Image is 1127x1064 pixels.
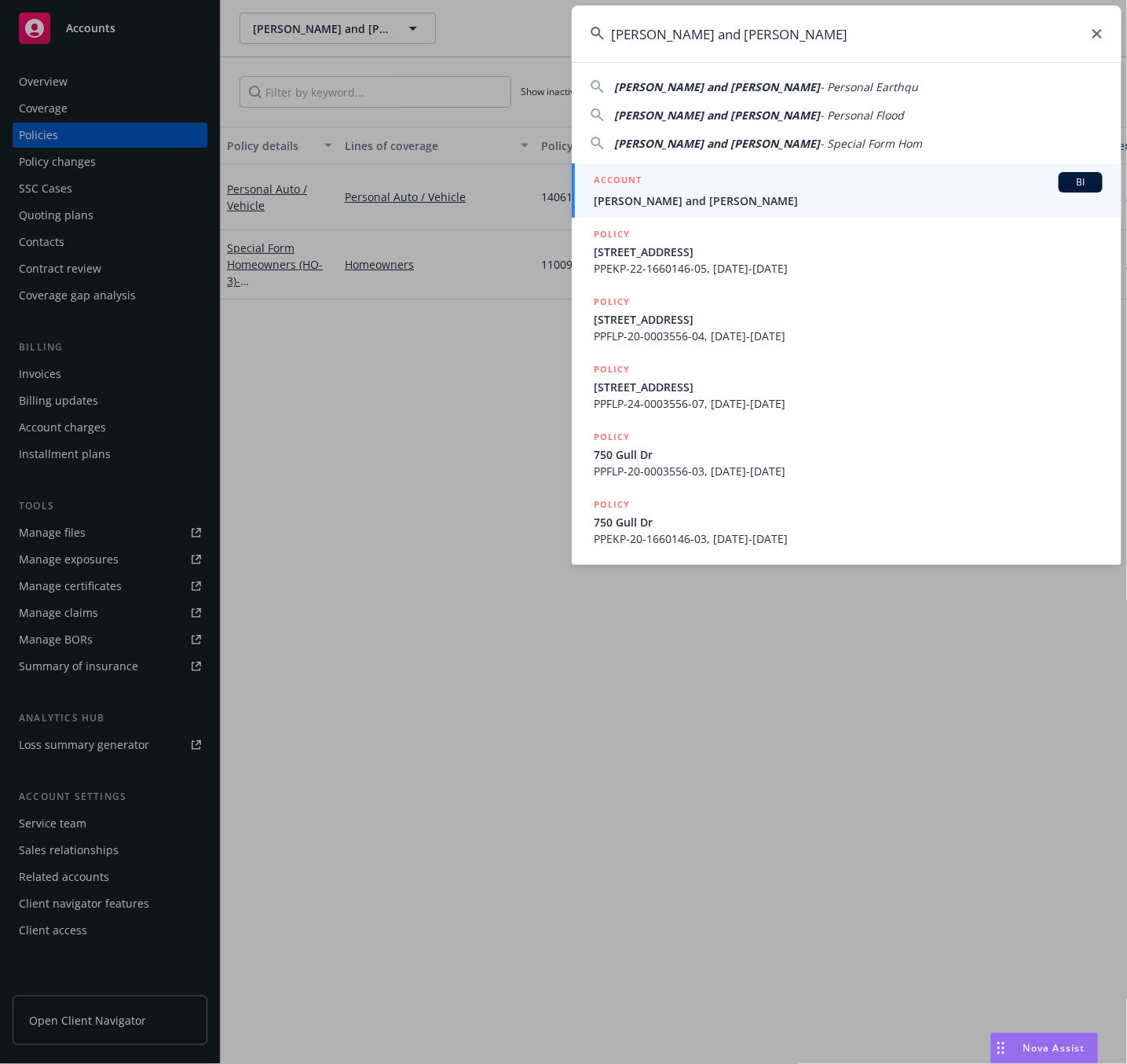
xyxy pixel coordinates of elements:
span: [STREET_ADDRESS] [594,244,1103,260]
span: [STREET_ADDRESS] [594,311,1103,328]
span: BI [1065,175,1096,189]
a: POLICY[STREET_ADDRESS]PPEKP-22-1660146-05, [DATE]-[DATE] [572,218,1122,285]
span: [PERSON_NAME] and [PERSON_NAME] [614,136,820,151]
div: Drag to move [991,1033,1011,1063]
a: POLICY750 Gull DrPPEKP-20-1660146-03, [DATE]-[DATE] [572,488,1122,556]
span: - Special Form Hom [820,136,922,151]
input: Search... [572,6,1122,62]
span: PPEKP-22-1660146-05, [DATE]-[DATE] [594,260,1103,277]
span: [PERSON_NAME] and [PERSON_NAME] [614,79,820,94]
a: POLICY[STREET_ADDRESS]PPFLP-20-0003556-04, [DATE]-[DATE] [572,285,1122,353]
h5: ACCOUNT [594,172,642,191]
span: PPFLP-20-0003556-03, [DATE]-[DATE] [594,463,1103,479]
h5: POLICY [594,497,630,512]
button: Nova Assist [990,1033,1099,1064]
span: 750 Gull Dr [594,446,1103,463]
span: 750 Gull Dr [594,514,1103,530]
h5: POLICY [594,226,630,242]
span: [PERSON_NAME] and [PERSON_NAME] [614,108,820,123]
h5: POLICY [594,294,630,310]
span: [PERSON_NAME] and [PERSON_NAME] [594,193,1103,209]
a: ACCOUNTBI[PERSON_NAME] and [PERSON_NAME] [572,163,1122,218]
span: Nova Assist [1023,1041,1085,1055]
a: POLICY[STREET_ADDRESS]PPFLP-24-0003556-07, [DATE]-[DATE] [572,353,1122,420]
span: PPFLP-24-0003556-07, [DATE]-[DATE] [594,395,1103,412]
h5: POLICY [594,361,630,377]
span: PPFLP-20-0003556-04, [DATE]-[DATE] [594,328,1103,344]
span: - Personal Flood [820,108,904,123]
a: POLICY750 Gull DrPPFLP-20-0003556-03, [DATE]-[DATE] [572,420,1122,488]
h5: POLICY [594,429,630,445]
span: PPEKP-20-1660146-03, [DATE]-[DATE] [594,530,1103,547]
span: [STREET_ADDRESS] [594,379,1103,395]
span: - Personal Earthqu [820,79,918,94]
